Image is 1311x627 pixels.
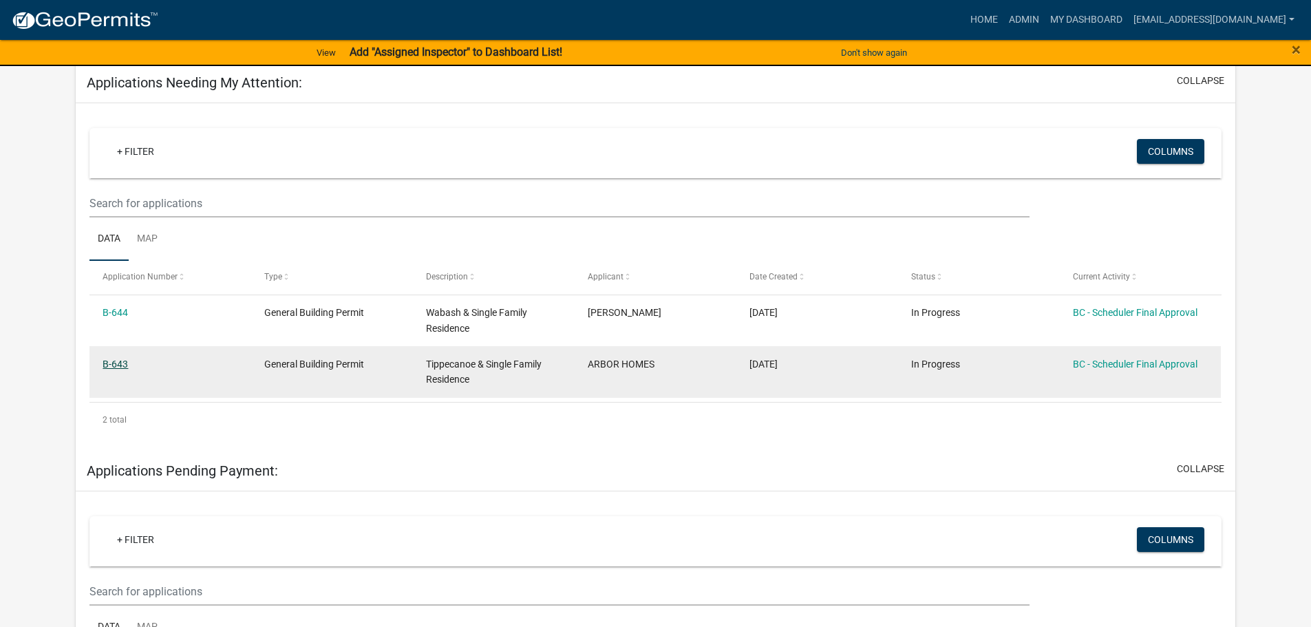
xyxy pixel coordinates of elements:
datatable-header-cell: Type [251,261,413,294]
a: BC - Scheduler Final Approval [1073,359,1197,370]
a: Admin [1003,7,1045,33]
a: [EMAIL_ADDRESS][DOMAIN_NAME] [1128,7,1300,33]
input: Search for applications [89,189,1029,217]
span: ARBOR HOMES [588,359,654,370]
span: 08/11/2025 [749,359,778,370]
a: Data [89,217,129,262]
span: Date Created [749,272,798,281]
button: Columns [1137,139,1204,164]
span: × [1292,40,1301,59]
a: View [311,41,341,64]
a: BC - Scheduler Final Approval [1073,307,1197,318]
h5: Applications Pending Payment: [87,463,278,479]
span: Description [426,272,468,281]
button: Close [1292,41,1301,58]
span: Wabash & Single Family Residence [426,307,527,334]
button: Don't show again [835,41,913,64]
h5: Applications Needing My Attention: [87,74,302,91]
a: B-644 [103,307,128,318]
span: Jessica Ritchie [588,307,661,318]
a: + Filter [106,527,165,552]
button: collapse [1177,462,1224,476]
datatable-header-cell: Applicant [575,261,736,294]
span: Tippecanoe & Single Family Residence [426,359,542,385]
a: Map [129,217,166,262]
a: Home [965,7,1003,33]
span: Status [911,272,935,281]
span: Type [264,272,282,281]
span: Applicant [588,272,623,281]
div: collapse [76,103,1235,451]
button: collapse [1177,74,1224,88]
span: General Building Permit [264,359,364,370]
input: Search for applications [89,577,1029,606]
span: General Building Permit [264,307,364,318]
span: Application Number [103,272,178,281]
div: 2 total [89,403,1222,437]
datatable-header-cell: Application Number [89,261,251,294]
a: B-643 [103,359,128,370]
datatable-header-cell: Date Created [736,261,898,294]
span: 08/12/2025 [749,307,778,318]
span: In Progress [911,307,960,318]
button: Columns [1137,527,1204,552]
a: + Filter [106,139,165,164]
span: Current Activity [1073,272,1130,281]
datatable-header-cell: Status [897,261,1059,294]
span: In Progress [911,359,960,370]
datatable-header-cell: Current Activity [1059,261,1221,294]
datatable-header-cell: Description [413,261,575,294]
a: My Dashboard [1045,7,1128,33]
strong: Add "Assigned Inspector" to Dashboard List! [350,45,562,59]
